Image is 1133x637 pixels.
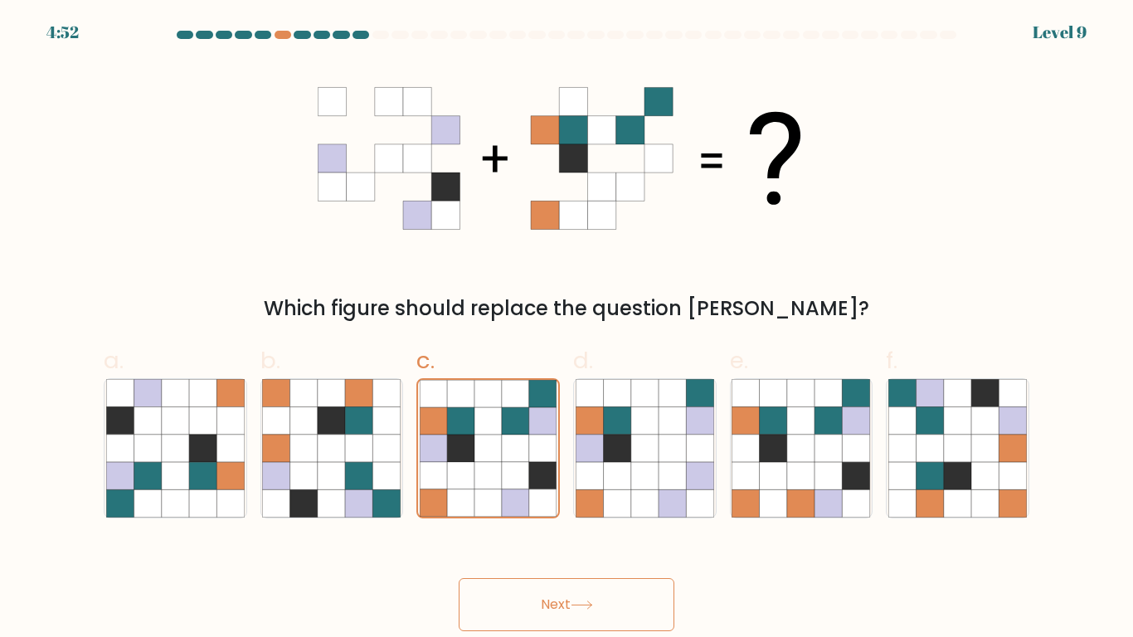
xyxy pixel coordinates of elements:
[459,578,674,631] button: Next
[886,344,897,377] span: f.
[416,344,435,377] span: c.
[1033,20,1087,45] div: Level 9
[730,344,748,377] span: e.
[260,344,280,377] span: b.
[46,20,79,45] div: 4:52
[114,294,1019,323] div: Which figure should replace the question [PERSON_NAME]?
[104,344,124,377] span: a.
[573,344,593,377] span: d.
